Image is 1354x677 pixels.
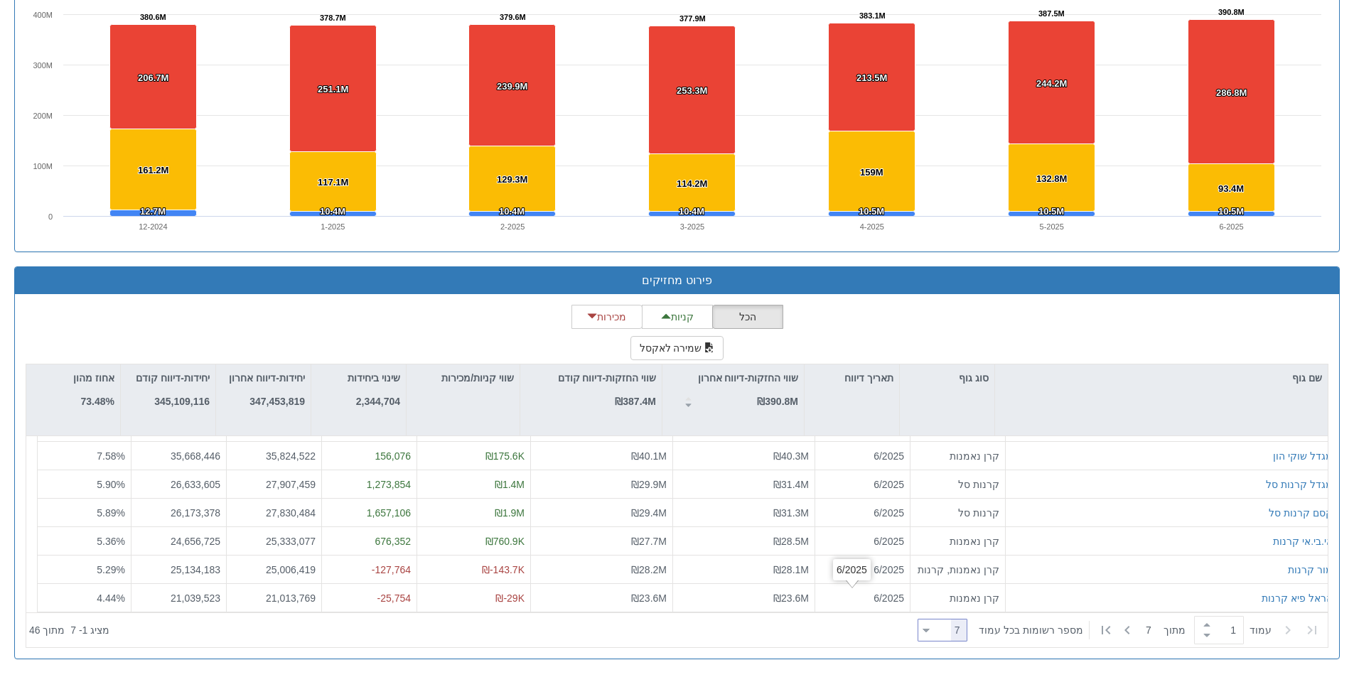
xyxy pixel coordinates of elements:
[679,206,704,217] tspan: 10.4M
[1269,506,1333,520] button: קסם קרנות סל
[833,559,871,580] div: 6/2025
[1218,8,1245,16] tspan: 390.8M
[29,614,109,646] div: ‏מציג 1 - 7 ‏ מתוך 46
[856,72,887,83] tspan: 213.5M
[139,222,167,231] text: 12-2024
[805,364,899,391] div: תאריך דיווח
[140,206,166,217] tspan: 12.7M
[1216,87,1247,98] tspan: 286.8M
[1219,222,1243,231] text: 6-2025
[860,167,883,178] tspan: 159M
[73,370,114,386] p: אחוז מהון
[916,506,999,520] div: קרנות סל
[773,507,809,519] span: ₪31.3M
[1273,534,1333,548] div: אי.בי.אי קרנות
[500,222,525,231] text: 2-2025
[821,506,904,520] div: 6/2025
[328,563,411,577] div: -127,764
[571,305,643,329] button: מכירות
[81,396,114,407] strong: 73.48%
[33,112,53,120] text: 200M
[232,534,316,548] div: 25,333,077
[712,305,783,329] button: הכל
[821,449,904,463] div: 6/2025
[1288,563,1333,577] button: מור קרנות
[485,450,525,462] span: ₪175.6K
[558,370,656,386] p: שווי החזקות-דיווח קודם
[499,206,525,217] tspan: 10.4M
[328,506,411,520] div: 1,657,106
[860,222,884,231] text: 4-2025
[631,592,667,604] span: ₪23.6M
[138,165,168,175] tspan: 161.2M
[154,396,210,407] strong: 345,109,116
[821,477,904,492] div: 6/2025
[407,364,520,391] div: שווי קניות/מכירות
[318,177,348,188] tspan: 117.1M
[773,450,809,462] span: ₪40.3M
[916,591,999,605] div: קרן נאמנות
[249,396,305,407] strong: 347,453,819
[821,534,904,548] div: 6/2025
[137,449,220,463] div: 35,668,446
[677,85,707,96] tspan: 253.3M
[1036,173,1067,184] tspan: 132.8M
[348,370,400,386] p: שינוי ביחידות
[140,13,166,21] tspan: 380.6M
[916,563,999,577] div: קרן נאמנות, קרנות סל
[26,274,1328,287] h3: פירוט מחזיקים
[679,14,706,23] tspan: 377.9M
[33,11,53,19] text: 400M
[773,592,809,604] span: ₪23.6M
[1266,477,1333,492] button: מגדל קרנות סל
[859,11,886,20] tspan: 383.1M
[631,450,667,462] span: ₪40.1M
[1262,591,1333,605] button: הראל פיא קרנות
[979,623,1083,637] span: ‏מספר רשומות בכל עמוד
[232,449,316,463] div: 35,824,522
[43,506,125,520] div: 5.89 %
[48,212,53,221] text: 0
[495,592,525,604] span: ₪-29K
[33,162,53,170] text: 100M
[137,477,220,492] div: 26,633,605
[773,479,809,490] span: ₪31.4M
[485,536,525,547] span: ₪760.9K
[773,564,809,575] span: ₪28.1M
[318,84,348,94] tspan: 251.1M
[1038,9,1065,18] tspan: 387.5M
[232,563,316,577] div: 25,006,419
[137,563,220,577] div: 25,134,183
[328,534,411,548] div: 676,352
[495,479,525,490] span: ₪1.4M
[43,534,125,548] div: 5.36 %
[328,591,411,605] div: -25,754
[1273,449,1333,463] div: מגדל שוקי הון
[497,174,527,185] tspan: 129.3M
[615,396,656,407] strong: ₪387.4M
[1040,222,1064,231] text: 5-2025
[631,564,667,575] span: ₪28.2M
[232,506,316,520] div: 27,830,484
[995,364,1328,391] div: שם גוף
[328,449,411,463] div: 156,076
[1218,206,1244,217] tspan: 10.5M
[912,614,1325,646] div: ‏ מתוך
[320,206,345,217] tspan: 10.4M
[320,13,346,22] tspan: 378.7M
[137,591,220,605] div: 21,039,523
[136,370,210,386] p: יחידות-דיווח קודם
[1218,183,1244,194] tspan: 93.4M
[680,222,704,231] text: 3-2025
[631,507,667,519] span: ₪29.4M
[916,477,999,492] div: קרנות סל
[232,591,316,605] div: 21,013,769
[642,305,713,329] button: קניות
[821,563,904,577] div: 6/2025
[232,477,316,492] div: 27,907,459
[773,536,809,547] span: ₪28.5M
[137,506,220,520] div: 26,173,378
[677,178,707,189] tspan: 114.2M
